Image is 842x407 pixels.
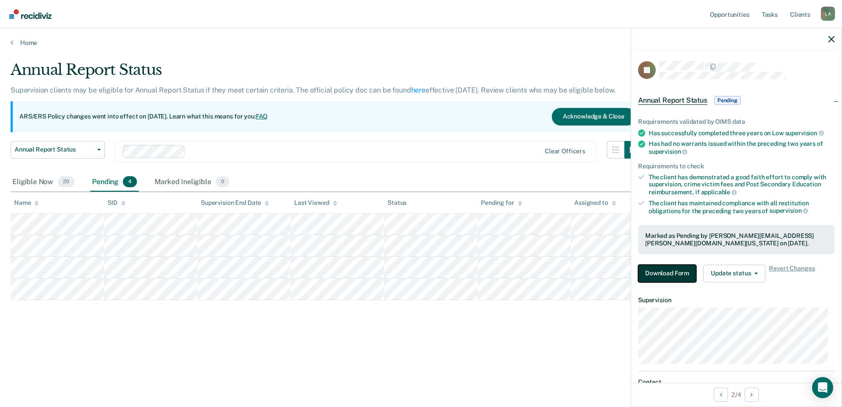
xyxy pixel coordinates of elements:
div: L A [821,7,835,21]
img: Recidiviz [9,9,52,19]
span: applicable [701,189,737,196]
div: Marked Ineligible [153,173,231,192]
button: Update status [703,265,765,282]
div: Marked as Pending by [PERSON_NAME][EMAIL_ADDRESS][PERSON_NAME][DOMAIN_NAME][US_STATE] on [DATE]. [645,232,827,247]
span: 20 [58,176,74,188]
div: Last Viewed [294,199,337,207]
button: Next Opportunity [745,388,759,402]
span: Annual Report Status [15,146,94,153]
span: supervision [785,129,824,137]
span: Pending [714,96,741,105]
div: Has had no warrants issued within the preceding two years of [649,140,835,155]
a: here [411,86,425,94]
div: Clear officers [545,148,585,155]
a: Navigate to form link [638,265,700,282]
div: Annual Report StatusPending [631,86,842,115]
div: The client has demonstrated a good faith effort to comply with supervision, crime victim fees and... [649,174,835,196]
button: Acknowledge & Close [552,108,635,126]
div: Open Intercom Messenger [812,377,833,398]
span: Annual Report Status [638,96,707,105]
div: Requirements validated by OIMS data [638,118,835,126]
div: Eligible Now [11,173,76,192]
div: 2 / 4 [631,383,842,406]
span: supervision [649,148,687,155]
div: Annual Report Status [11,61,642,86]
a: FAQ [256,113,268,120]
p: Supervision clients may be eligible for Annual Report Status if they meet certain criteria. The o... [11,86,615,94]
button: Download Form [638,265,696,282]
div: Pending for [481,199,522,207]
button: Previous Opportunity [714,388,728,402]
button: Profile dropdown button [821,7,835,21]
span: 0 [216,176,229,188]
div: Assigned to [574,199,616,207]
div: SID [107,199,126,207]
div: Has successfully completed three years on Low [649,129,835,137]
div: Supervision End Date [201,199,269,207]
div: Pending [90,173,139,192]
div: The client has maintained compliance with all restitution obligations for the preceding two years of [649,200,835,215]
span: Revert Changes [769,265,815,282]
a: Home [11,39,831,47]
dt: Contact [638,378,835,386]
div: Status [388,199,406,207]
span: supervision [769,207,808,214]
span: 4 [123,176,137,188]
dt: Supervision [638,296,835,304]
p: ARS/ERS Policy changes went into effect on [DATE]. Learn what this means for you: [19,112,268,121]
div: Requirements to check [638,163,835,170]
div: Name [14,199,39,207]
